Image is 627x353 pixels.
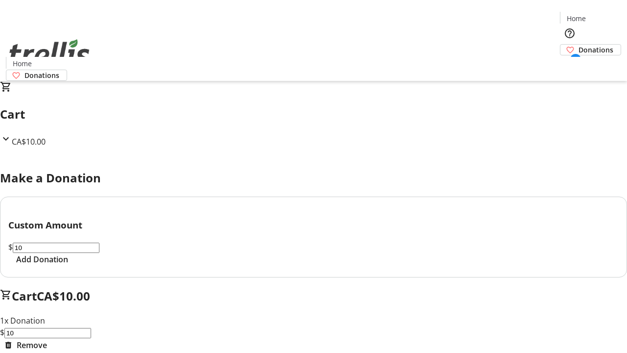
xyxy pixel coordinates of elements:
span: Add Donation [16,253,68,265]
span: Remove [17,339,47,351]
a: Home [560,13,592,24]
span: Donations [579,45,613,55]
span: Donations [24,70,59,80]
a: Home [6,58,38,69]
button: Cart [560,55,579,75]
input: Donation Amount [13,243,99,253]
span: Home [13,58,32,69]
span: CA$10.00 [12,136,46,147]
button: Help [560,24,579,43]
input: Donation Amount [4,328,91,338]
button: Add Donation [8,253,76,265]
h3: Custom Amount [8,218,619,232]
span: CA$10.00 [37,288,90,304]
span: Home [567,13,586,24]
a: Donations [6,70,67,81]
img: Orient E2E Organization FhsNP1R4s6's Logo [6,28,93,77]
a: Donations [560,44,621,55]
span: $ [8,242,13,252]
